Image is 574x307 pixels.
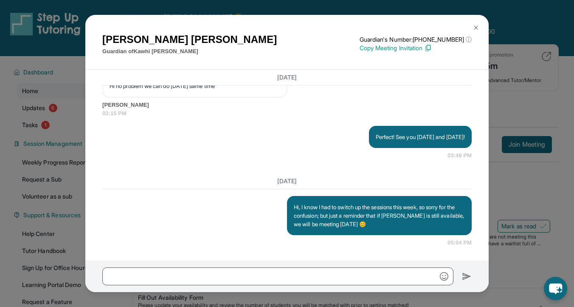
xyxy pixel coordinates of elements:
[102,32,277,47] h1: [PERSON_NAME] [PERSON_NAME]
[102,73,472,82] h3: [DATE]
[102,101,472,109] span: [PERSON_NAME]
[473,24,479,31] img: Close Icon
[102,109,472,118] span: 03:15 PM
[376,133,465,141] p: Perfect! See you [DATE] and [DATE]!
[424,44,432,52] img: Copy Icon
[466,35,472,44] span: ⓘ
[110,82,280,90] p: Hi no problem we can do [DATE] same time
[447,239,472,247] span: 05:04 PM
[544,277,567,300] button: chat-button
[360,44,472,52] p: Copy Meeting Invitation
[440,272,448,281] img: Emoji
[294,203,465,228] p: Hi, I know I had to switch up the sessions this week, so sorry for the confusion; but just a remi...
[462,271,472,281] img: Send icon
[360,35,472,44] p: Guardian's Number: [PHONE_NUMBER]
[447,151,472,160] span: 03:49 PM
[102,47,277,56] p: Guardian of Kawhi [PERSON_NAME]
[102,177,472,185] h3: [DATE]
